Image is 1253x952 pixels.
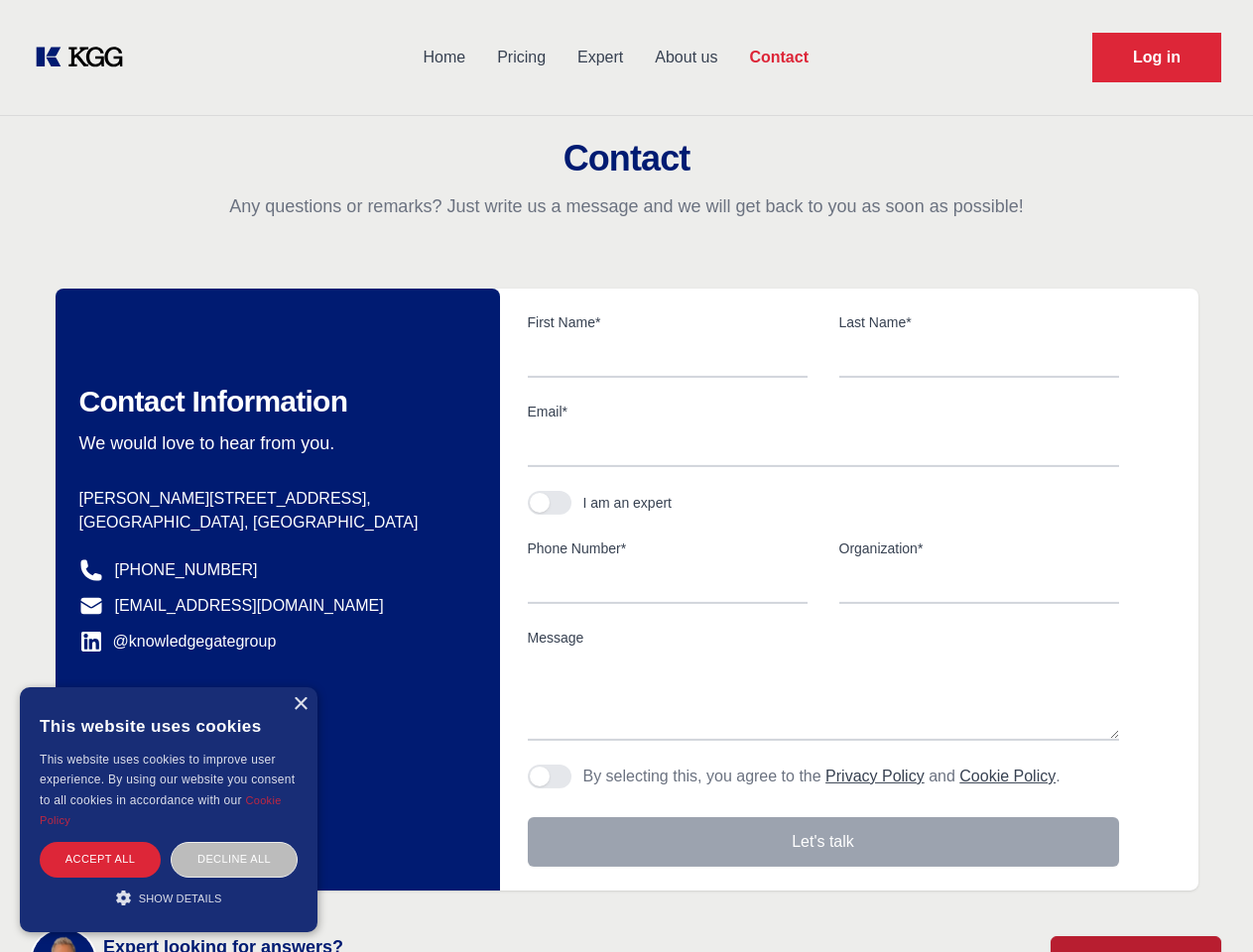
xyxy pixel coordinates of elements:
[528,312,808,332] label: First Name*
[40,888,298,907] div: Show details
[79,630,277,654] a: @knowledgegategroup
[959,768,1056,784] a: Cookie Policy
[24,194,1229,218] p: Any questions or remarks? Just write us a message and we will get back to you as soon as possible!
[481,32,562,83] a: Pricing
[583,765,1061,788] p: By selecting this, you agree to the and .
[32,42,139,73] a: KOL Knowledge Platform: Talk to Key External Experts (KEE)
[79,431,468,455] p: We would love to hear from you.
[528,817,1119,867] button: Let's talk
[293,697,308,712] div: Close
[40,794,282,826] a: Cookie Policy
[583,493,673,513] div: I am an expert
[839,312,1119,332] label: Last Name*
[733,32,824,83] a: Contact
[40,702,298,750] div: This website uses cookies
[115,594,384,618] a: [EMAIL_ADDRESS][DOMAIN_NAME]
[528,628,1119,648] label: Message
[639,32,733,83] a: About us
[79,384,468,419] h2: Contact Information
[528,538,808,558] label: Phone Number*
[1154,857,1253,952] iframe: Chat Widget
[79,487,468,511] p: [PERSON_NAME][STREET_ADDRESS],
[528,402,1119,421] label: Email*
[171,842,298,877] div: Decline all
[79,511,468,535] p: [GEOGRAPHIC_DATA], [GEOGRAPHIC_DATA]
[115,558,258,582] a: [PHONE_NUMBER]
[825,768,925,784] a: Privacy Policy
[24,139,1229,178] h2: Contact
[139,892,222,904] span: Show details
[40,842,161,877] div: Accept all
[839,538,1119,558] label: Organization*
[1092,33,1221,82] a: Request Demo
[562,32,639,83] a: Expert
[40,753,295,807] span: This website uses cookies to improve user experience. By using our website you consent to all coo...
[407,32,481,83] a: Home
